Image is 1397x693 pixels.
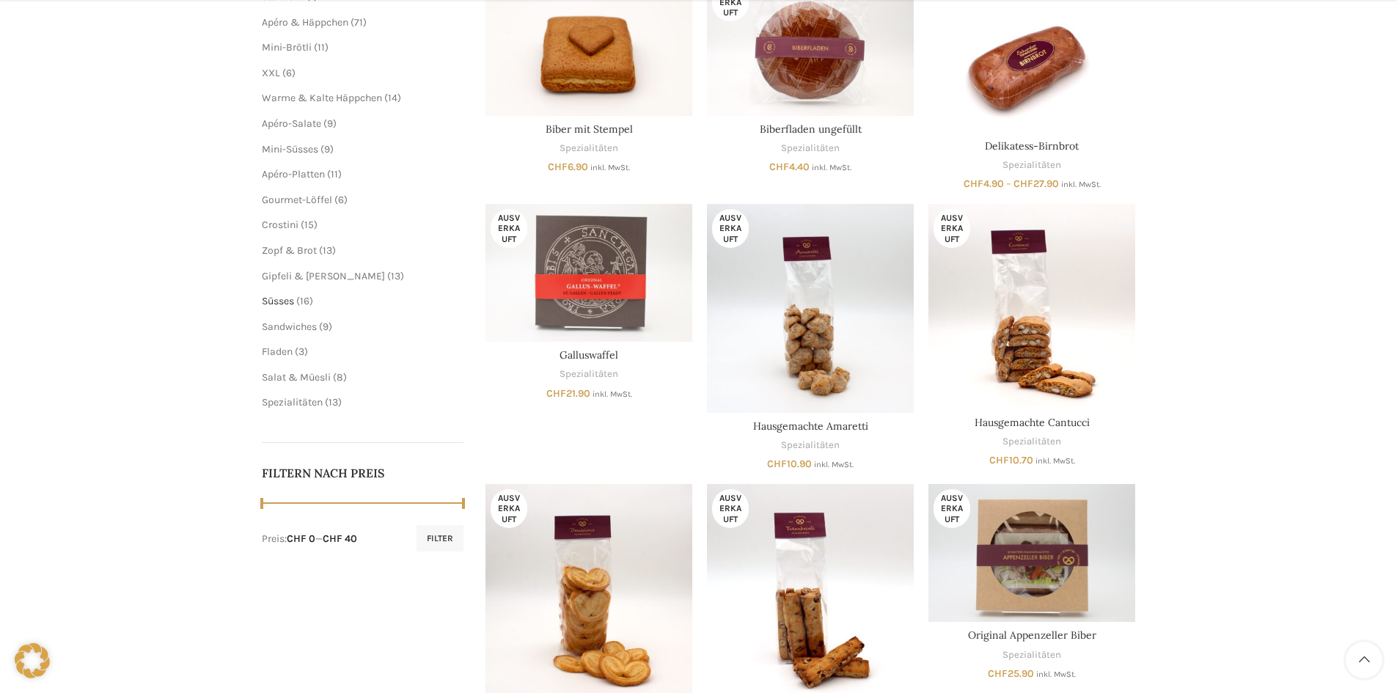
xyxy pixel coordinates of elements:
[327,117,333,130] span: 9
[262,219,298,231] a: Crostini
[1035,456,1075,466] small: inkl. MwSt.
[262,532,357,546] div: Preis: —
[989,454,1009,466] span: CHF
[988,667,1034,680] bdi: 25.90
[337,371,343,384] span: 8
[262,371,331,384] a: Salat & Müesli
[546,122,633,136] a: Biber mit Stempel
[760,122,862,136] a: Biberfladen ungefüllt
[298,345,304,358] span: 3
[712,209,749,248] span: Ausverkauft
[262,117,321,130] a: Apéro-Salate
[286,67,292,79] span: 6
[262,194,332,206] a: Gourmet-Löffel
[767,458,787,470] span: CHF
[1002,435,1061,449] a: Spezialitäten
[304,219,314,231] span: 15
[354,16,363,29] span: 71
[707,204,914,413] a: Hausgemachte Amaretti
[331,168,338,180] span: 11
[590,163,630,172] small: inkl. MwSt.
[262,396,323,408] a: Spezialitäten
[1346,642,1382,678] a: Scroll to top button
[391,270,400,282] span: 13
[491,489,527,528] span: Ausverkauft
[812,163,851,172] small: inkl. MwSt.
[323,320,329,333] span: 9
[324,143,330,155] span: 9
[262,295,294,307] a: Süsses
[417,525,463,551] button: Filter
[1061,180,1101,189] small: inkl. MwSt.
[548,161,568,173] span: CHF
[1002,158,1061,172] a: Spezialitäten
[988,667,1008,680] span: CHF
[262,92,382,104] a: Warme & Kalte Häppchen
[989,454,1033,466] bdi: 10.70
[560,348,618,362] a: Galluswaffel
[769,161,810,173] bdi: 4.40
[1036,670,1076,679] small: inkl. MwSt.
[323,532,357,545] span: CHF 40
[964,177,983,190] span: CHF
[262,67,280,79] a: XXL
[546,387,590,400] bdi: 21.90
[262,41,312,54] a: Mini-Brötli
[262,168,325,180] a: Apéro-Platten
[485,204,692,342] a: Galluswaffel
[928,484,1135,622] a: Original Appenzeller Biber
[769,161,789,173] span: CHF
[338,194,344,206] span: 6
[329,396,338,408] span: 13
[964,177,1004,190] bdi: 4.90
[560,367,618,381] a: Spezialitäten
[300,295,309,307] span: 16
[287,532,315,545] span: CHF 0
[712,489,749,528] span: Ausverkauft
[975,416,1090,429] a: Hausgemachte Cantucci
[968,628,1096,642] a: Original Appenzeller Biber
[262,16,348,29] a: Apéro & Häppchen
[1013,177,1033,190] span: CHF
[560,142,618,155] a: Spezialitäten
[546,387,566,400] span: CHF
[491,209,527,248] span: Ausverkauft
[928,204,1135,409] a: Hausgemachte Cantucci
[1002,648,1061,662] a: Spezialitäten
[1006,177,1011,190] span: –
[262,270,385,282] a: Gipfeli & [PERSON_NAME]
[323,244,332,257] span: 13
[262,244,317,257] a: Zopf & Brot
[814,460,854,469] small: inkl. MwSt.
[593,389,632,399] small: inkl. MwSt.
[262,143,318,155] a: Mini-Süsses
[753,419,868,433] a: Hausgemachte Amaretti
[318,41,325,54] span: 11
[262,465,464,481] h5: Filtern nach Preis
[934,209,970,248] span: Ausverkauft
[262,320,317,333] a: Sandwiches
[985,139,1079,153] a: Delikatess-Birnbrot
[781,439,840,452] a: Spezialitäten
[767,458,812,470] bdi: 10.90
[262,345,293,358] a: Fladen
[934,489,970,528] span: Ausverkauft
[1013,177,1059,190] bdi: 27.90
[781,142,840,155] a: Spezialitäten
